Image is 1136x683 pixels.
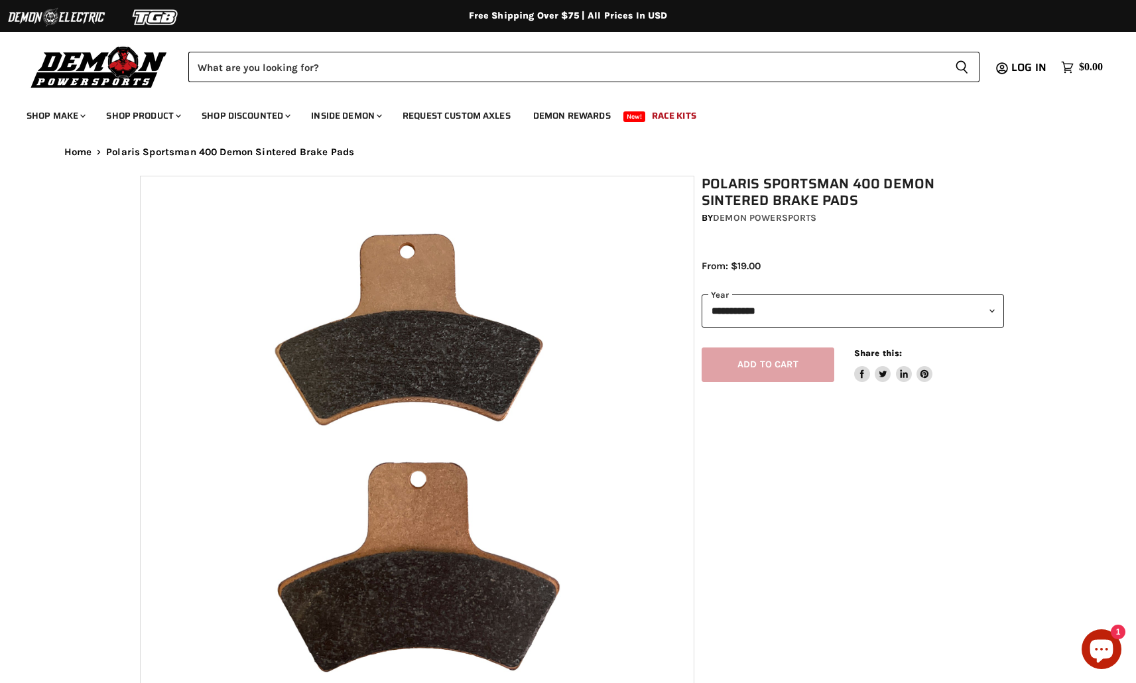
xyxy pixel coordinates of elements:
[96,102,189,129] a: Shop Product
[106,5,206,30] img: TGB Logo 2
[1054,58,1109,77] a: $0.00
[188,52,979,82] form: Product
[642,102,706,129] a: Race Kits
[702,294,1004,327] select: year
[17,102,94,129] a: Shop Make
[106,147,354,158] span: Polaris Sportsman 400 Demon Sintered Brake Pads
[713,212,816,223] a: Demon Powersports
[64,147,92,158] a: Home
[17,97,1100,129] ul: Main menu
[1011,59,1046,76] span: Log in
[854,348,902,358] span: Share this:
[192,102,298,129] a: Shop Discounted
[944,52,979,82] button: Search
[7,5,106,30] img: Demon Electric Logo 2
[623,111,646,122] span: New!
[702,176,1004,209] h1: Polaris Sportsman 400 Demon Sintered Brake Pads
[1078,629,1125,672] inbox-online-store-chat: Shopify online store chat
[38,147,1099,158] nav: Breadcrumbs
[27,43,172,90] img: Demon Powersports
[702,211,1004,225] div: by
[188,52,944,82] input: Search
[854,347,933,383] aside: Share this:
[523,102,621,129] a: Demon Rewards
[1079,61,1103,74] span: $0.00
[393,102,521,129] a: Request Custom Axles
[702,260,761,272] span: From: $19.00
[1005,62,1054,74] a: Log in
[38,10,1099,22] div: Free Shipping Over $75 | All Prices In USD
[301,102,390,129] a: Inside Demon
